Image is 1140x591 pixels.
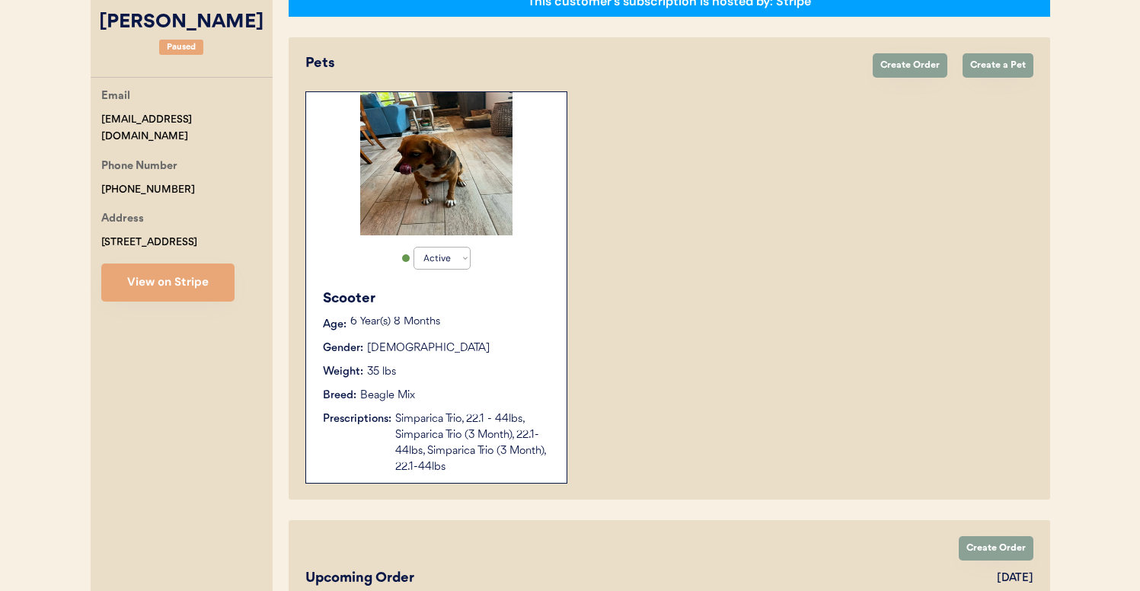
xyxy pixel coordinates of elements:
[350,317,551,327] p: 6 Year(s) 8 Months
[360,92,513,235] img: Scooter%202.jpg
[367,364,396,380] div: 35 lbs
[959,536,1033,561] button: Create Order
[997,570,1033,586] div: [DATE]
[91,8,273,37] div: [PERSON_NAME]
[963,53,1033,78] button: Create a Pet
[323,289,551,309] div: Scooter
[323,411,391,427] div: Prescriptions:
[395,411,551,475] div: Simparica Trio, 22.1 - 44lbs, Simparica Trio (3 Month), 22.1-44lbs, Simparica Trio (3 Month), 22....
[101,111,273,146] div: [EMAIL_ADDRESS][DOMAIN_NAME]
[101,88,130,107] div: Email
[101,234,197,251] div: [STREET_ADDRESS]
[323,364,363,380] div: Weight:
[101,158,177,177] div: Phone Number
[367,340,490,356] div: [DEMOGRAPHIC_DATA]
[305,53,857,74] div: Pets
[323,340,363,356] div: Gender:
[360,388,415,404] div: Beagle Mix
[873,53,947,78] button: Create Order
[305,568,414,589] div: Upcoming Order
[101,264,235,302] button: View on Stripe
[323,317,346,333] div: Age:
[101,181,195,199] div: [PHONE_NUMBER]
[101,210,144,229] div: Address
[323,388,356,404] div: Breed:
